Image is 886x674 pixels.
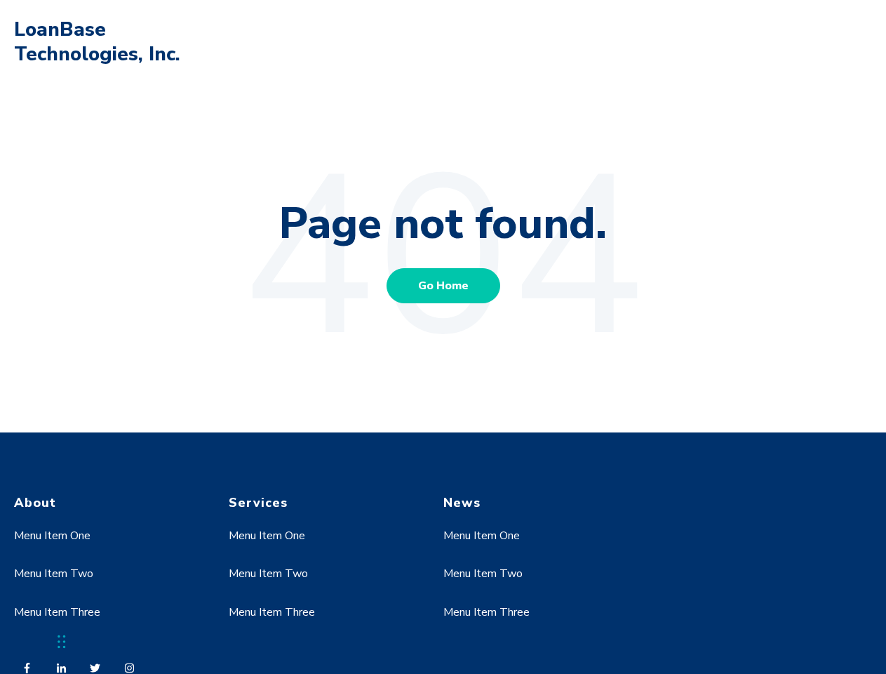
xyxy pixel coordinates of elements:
[387,268,500,303] a: Go Home
[443,511,632,654] div: Navigation Menu
[229,604,315,620] a: Menu Item Three
[229,566,308,581] a: Menu Item Two
[14,495,203,511] h4: About
[229,495,417,511] h4: Services
[58,621,66,663] div: Drag
[443,528,520,543] a: Menu Item One
[443,604,530,620] a: Menu Item Three
[14,197,872,251] h1: Page not found.
[443,566,523,581] a: Menu Item Two
[14,18,189,67] h1: LoanBase Technologies, Inc.
[14,511,203,654] div: Navigation Menu
[14,528,90,543] a: Menu Item One
[443,495,632,511] h4: News
[229,528,305,543] a: Menu Item One
[229,511,417,654] div: Navigation Menu
[14,604,100,620] a: Menu Item Three
[14,566,93,581] a: Menu Item Two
